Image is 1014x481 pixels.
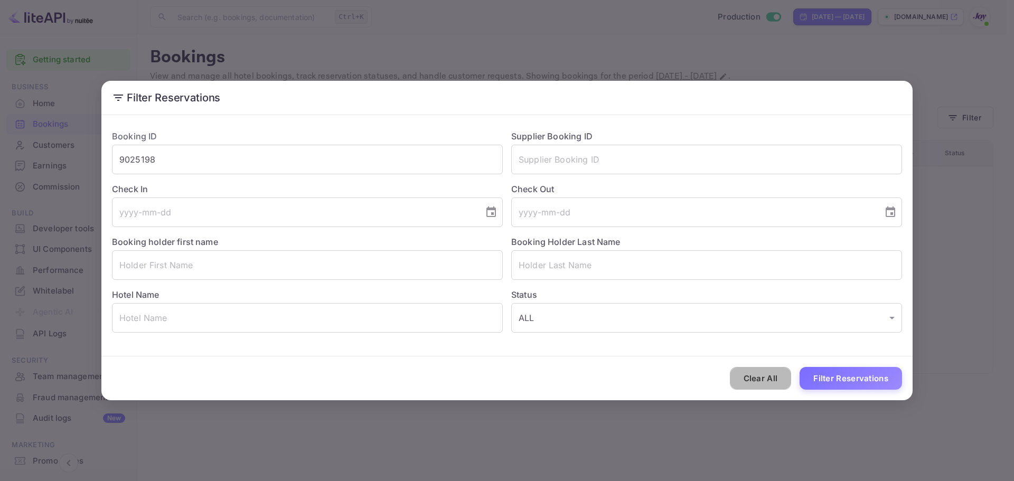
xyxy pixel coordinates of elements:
h2: Filter Reservations [101,81,913,115]
label: Hotel Name [112,289,159,300]
input: Supplier Booking ID [511,145,902,174]
label: Supplier Booking ID [511,131,593,142]
input: Holder Last Name [511,250,902,280]
label: Check In [112,183,503,195]
input: Booking ID [112,145,503,174]
label: Check Out [511,183,902,195]
button: Choose date [481,202,502,223]
input: Holder First Name [112,250,503,280]
label: Booking holder first name [112,237,218,247]
label: Booking Holder Last Name [511,237,621,247]
input: yyyy-mm-dd [112,197,476,227]
input: yyyy-mm-dd [511,197,876,227]
label: Booking ID [112,131,157,142]
div: ALL [511,303,902,333]
label: Status [511,288,902,301]
button: Clear All [730,367,792,390]
button: Filter Reservations [800,367,902,390]
input: Hotel Name [112,303,503,333]
button: Choose date [880,202,901,223]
